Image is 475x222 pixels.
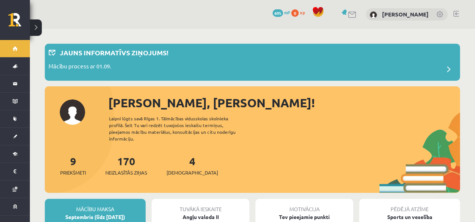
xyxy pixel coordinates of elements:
[105,154,147,176] a: 170Neizlasītās ziņas
[359,199,460,213] div: Pēdējā atzīme
[49,47,456,77] a: Jauns informatīvs ziņojums! Mācību process ar 01.09.
[60,47,168,58] p: Jauns informatīvs ziņojums!
[45,213,146,221] div: Septembris (līdz [DATE])
[108,94,460,112] div: [PERSON_NAME], [PERSON_NAME]!
[255,199,353,213] div: Motivācija
[8,13,30,32] a: Rīgas 1. Tālmācības vidusskola
[167,154,218,176] a: 4[DEMOGRAPHIC_DATA]
[109,115,249,142] div: Laipni lūgts savā Rīgas 1. Tālmācības vidusskolas skolnieka profilā. Šeit Tu vari redzēt tuvojošo...
[60,154,86,176] a: 9Priekšmeti
[300,9,305,15] span: xp
[273,9,290,15] a: 695 mP
[60,169,86,176] span: Priekšmeti
[152,199,249,213] div: Tuvākā ieskaite
[273,9,283,17] span: 695
[359,213,460,221] div: Sports un veselība
[255,213,353,221] div: Tev pieejamie punkti
[291,9,308,15] a: 0 xp
[152,213,249,221] div: Angļu valoda II
[167,169,218,176] span: [DEMOGRAPHIC_DATA]
[370,11,377,19] img: Dainis Druva
[291,9,299,17] span: 0
[45,199,146,213] div: Mācību maksa
[284,9,290,15] span: mP
[105,169,147,176] span: Neizlasītās ziņas
[49,62,111,73] p: Mācību process ar 01.09.
[382,10,429,18] a: [PERSON_NAME]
